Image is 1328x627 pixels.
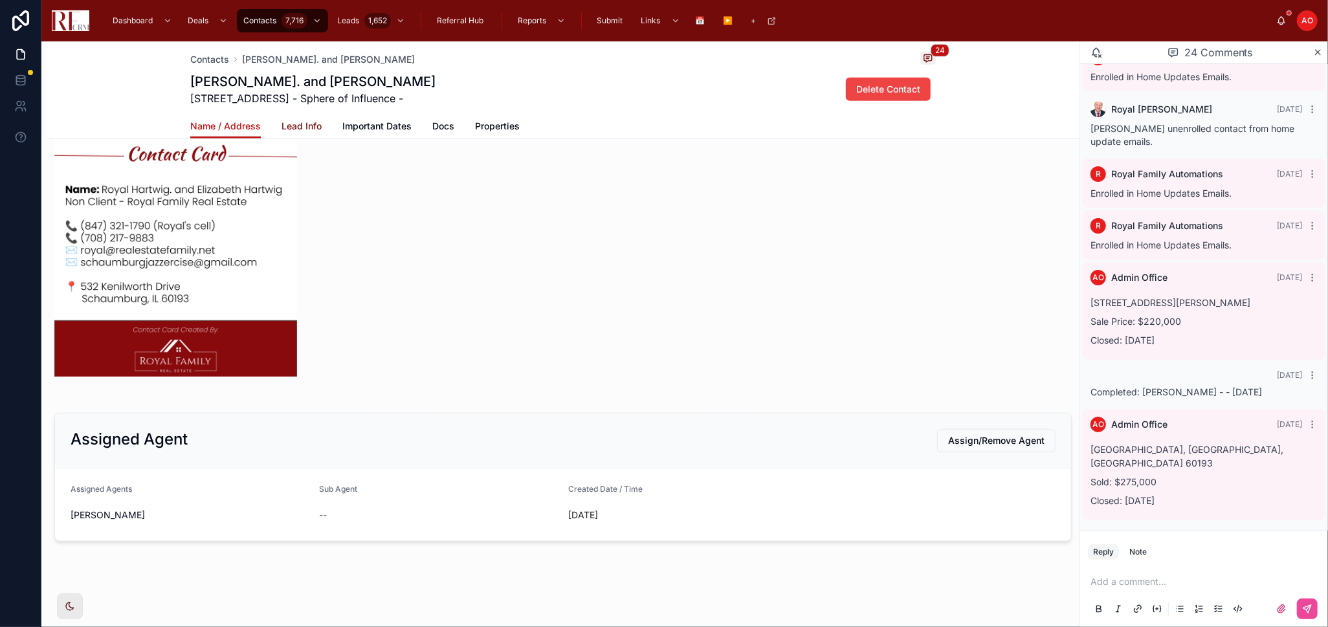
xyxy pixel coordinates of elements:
span: Royal [PERSON_NAME] [1111,103,1212,116]
span: 24 [931,44,949,57]
span: Properties [475,120,520,133]
span: R [1096,169,1101,179]
span: Reports [518,16,546,26]
span: Deals [188,16,208,26]
span: AO [1301,16,1313,26]
a: Docs [432,115,454,140]
button: Note [1124,544,1152,560]
p: Closed: [DATE] [1090,494,1318,507]
button: Reply [1088,544,1119,560]
span: [DATE] [1277,370,1302,380]
a: Contacts [190,53,229,66]
div: Note [1129,547,1147,557]
span: Leads [337,16,359,26]
span: Links [641,16,661,26]
span: [DATE] [1277,221,1302,230]
a: Links [635,9,687,32]
button: 24 [920,52,936,67]
span: Sub Agent [320,484,358,494]
span: 24 Comments [1184,45,1253,60]
span: [PERSON_NAME] unenrolled contact from home update emails. [1090,123,1294,147]
a: Contacts7,716 [237,9,328,32]
span: [DATE] [1277,104,1302,114]
div: scrollable content [100,6,1276,35]
p: Sold: $275,000 [1090,475,1318,489]
span: Admin Office [1111,418,1168,431]
a: [PERSON_NAME]. and [PERSON_NAME] [242,53,415,66]
p: Closed: [DATE] [1090,333,1318,347]
div: 7,716 [282,13,307,28]
a: Reports [511,9,572,32]
span: R [1096,221,1101,231]
span: Delete Contact [856,83,920,96]
a: Lead Info [282,115,322,140]
a: + [745,9,783,32]
img: App logo [52,10,89,31]
span: -- [320,509,327,522]
a: Deals [181,9,234,32]
span: Submit [597,16,623,26]
span: Royal Family Automations [1111,219,1223,232]
div: 1,652 [364,13,391,28]
span: Created Date / Time [568,484,643,494]
button: Assign/Remove Agent [937,429,1056,452]
iframe: Spotlight [1,62,25,85]
span: Royal Family Automations [1111,168,1223,181]
span: Enrolled in Home Updates Emails. [1090,71,1232,82]
span: Contacts [243,16,276,26]
a: Leads1,652 [331,9,412,32]
a: Referral Hub [430,9,492,32]
p: Sale Price: $220,000 [1090,314,1318,328]
h1: [PERSON_NAME]. and [PERSON_NAME] [190,72,436,91]
span: [DATE] [1277,272,1302,282]
span: Enrolled in Home Updates Emails. [1090,239,1232,250]
span: Docs [432,120,454,133]
span: [PERSON_NAME] [71,509,309,522]
a: Properties [475,115,520,140]
h2: Assigned Agent [71,429,188,450]
button: Delete Contact [846,78,931,101]
span: Enrolled in Home Updates Emails. [1090,188,1232,199]
a: Name / Address [190,115,261,139]
span: + [751,16,757,26]
a: ▶️ [717,9,742,32]
a: 📅 [689,9,714,32]
span: Admin Office [1111,271,1168,284]
p: [STREET_ADDRESS][PERSON_NAME] [1090,296,1318,309]
p: [DATE] [568,509,598,522]
span: Assign/Remove Agent [948,434,1045,447]
img: attzlKM1EpqW5t5zH8528-Royal-Hartwig.-and-Elizabeth-Hartwig---Contact-Card [54,134,297,377]
span: [DATE] [1277,169,1302,179]
span: Important Dates [342,120,412,133]
a: Submit [591,9,632,32]
span: Dashboard [113,16,153,26]
span: AO [1092,272,1104,283]
span: 📅 [696,16,705,26]
span: [STREET_ADDRESS] - Sphere of Influence - [190,91,436,106]
span: [DATE] [1277,419,1302,429]
a: Dashboard [106,9,179,32]
p: [GEOGRAPHIC_DATA], [GEOGRAPHIC_DATA], [GEOGRAPHIC_DATA] 60193 [1090,443,1318,470]
span: Assigned Agents [71,484,132,494]
span: Referral Hub [437,16,483,26]
span: ▶️ [724,16,733,26]
span: Name / Address [190,120,261,133]
span: Lead Info [282,120,322,133]
span: Completed: [PERSON_NAME] - - [DATE] [1090,386,1262,397]
a: Important Dates [342,115,412,140]
span: AO [1092,419,1104,430]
